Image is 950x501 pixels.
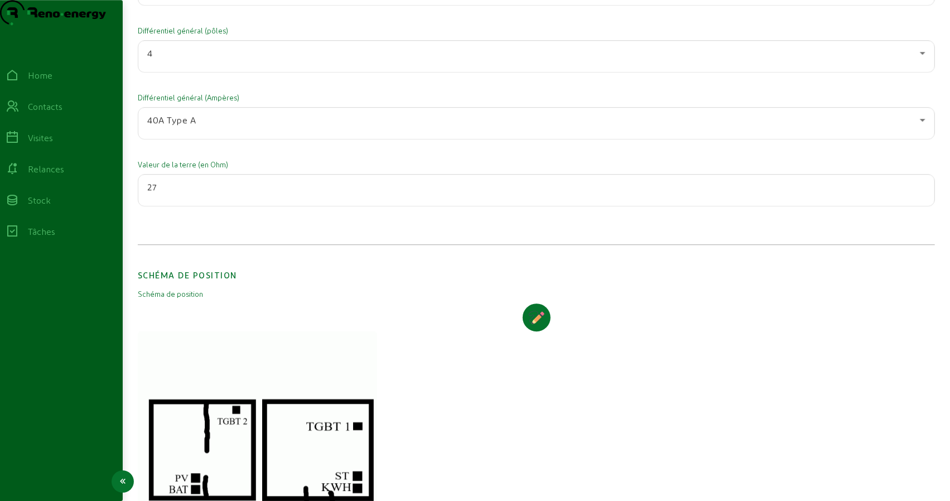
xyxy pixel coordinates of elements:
span: 40A Type A [147,114,196,125]
div: Stock [28,194,51,207]
mat-label: Schéma de position [138,289,935,299]
div: Tâches [28,225,55,238]
div: Home [28,69,52,82]
mat-label: Valeur de la terre (en Ohm) [138,160,935,170]
div: Relances [28,162,64,176]
div: Contacts [28,100,62,113]
h2: Schéma de position [138,252,935,282]
mat-label: Différentiel général (Ampères) [138,93,935,103]
div: Visites [28,131,53,144]
mat-label: Différentiel général (pôles) [138,26,935,36]
span: 4 [147,47,153,58]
